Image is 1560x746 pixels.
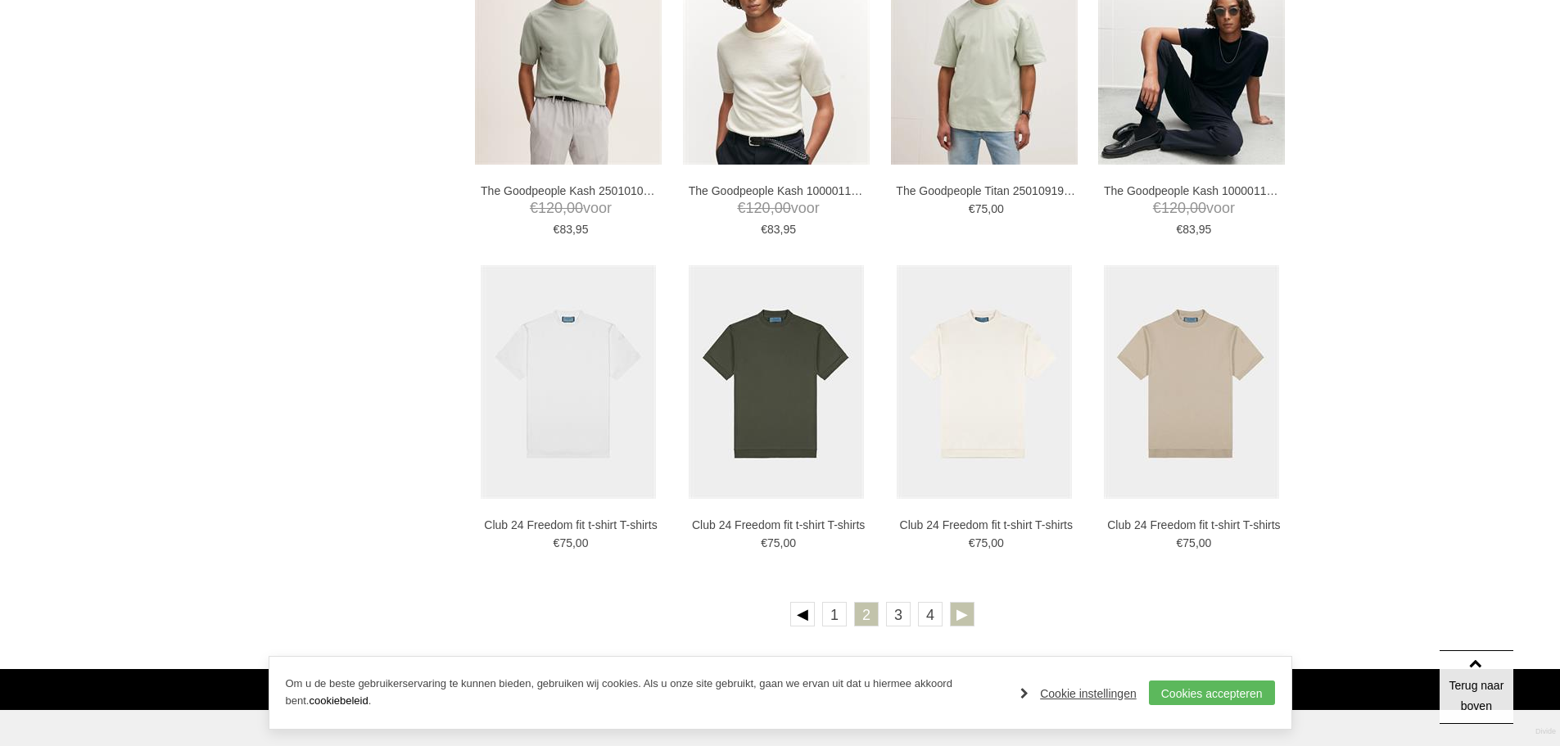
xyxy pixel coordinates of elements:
a: Club 24 Freedom fit t-shirt T-shirts [1104,518,1284,532]
span: 120 [1161,200,1186,216]
span: € [969,536,975,549]
span: , [1196,223,1199,236]
span: voor [1104,198,1284,219]
span: , [988,536,991,549]
img: Club 24 Freedom fit t-shirt T-shirts [897,265,1072,499]
a: Club 24 Freedom fit t-shirt T-shirts [896,518,1076,532]
span: € [1177,536,1183,549]
a: The Goodpeople Kash 25010109 T-shirts [481,183,661,198]
span: € [530,200,538,216]
span: 95 [1199,223,1212,236]
span: , [1186,200,1190,216]
span: 75 [975,202,988,215]
a: Club 24 Freedom fit t-shirt T-shirts [689,518,869,532]
span: € [554,223,560,236]
span: 120 [746,200,771,216]
a: Cookies accepteren [1149,680,1275,705]
a: 4 [918,602,943,626]
span: , [1196,536,1199,549]
span: , [572,536,576,549]
span: € [554,536,560,549]
a: The Goodpeople Titan 25010919 T-shirts [896,183,1076,198]
a: 1 [822,602,847,626]
span: € [738,200,746,216]
span: € [761,223,767,236]
span: , [771,200,775,216]
a: Cookie instellingen [1020,681,1137,706]
img: Club 24 Freedom fit t-shirt T-shirts [1104,265,1279,499]
span: 75 [975,536,988,549]
span: , [563,200,567,216]
span: € [969,202,975,215]
span: 00 [775,200,791,216]
a: cookiebeleid [309,694,368,707]
span: 83 [1182,223,1196,236]
a: 3 [886,602,911,626]
img: Club 24 Freedom fit t-shirt T-shirts [689,265,864,499]
a: 2 [854,602,879,626]
span: 00 [991,202,1004,215]
a: The Goodpeople Kash 10000110 T-shirts [1104,183,1284,198]
span: 00 [1199,536,1212,549]
span: 75 [1182,536,1196,549]
span: 83 [559,223,572,236]
a: Club 24 Freedom fit t-shirt T-shirts [481,518,661,532]
span: € [1177,223,1183,236]
span: € [761,536,767,549]
span: 75 [767,536,780,549]
span: 00 [783,536,796,549]
span: 95 [783,223,796,236]
span: 00 [991,536,1004,549]
span: , [988,202,991,215]
span: € [1153,200,1161,216]
span: , [780,536,784,549]
a: Terug naar boven [1440,650,1513,724]
span: 00 [567,200,583,216]
span: , [780,223,784,236]
span: voor [481,198,661,219]
img: Club 24 Freedom fit t-shirt T-shirts [481,265,656,499]
a: Divide [1535,721,1556,742]
span: 120 [538,200,563,216]
span: voor [689,198,869,219]
span: 00 [1190,200,1206,216]
span: 00 [576,536,589,549]
span: 95 [576,223,589,236]
span: 75 [559,536,572,549]
p: Om u de beste gebruikerservaring te kunnen bieden, gebruiken wij cookies. Als u onze site gebruik... [286,676,1005,710]
a: The Goodpeople Kash 10000110 T-shirts [689,183,869,198]
span: , [572,223,576,236]
span: 83 [767,223,780,236]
